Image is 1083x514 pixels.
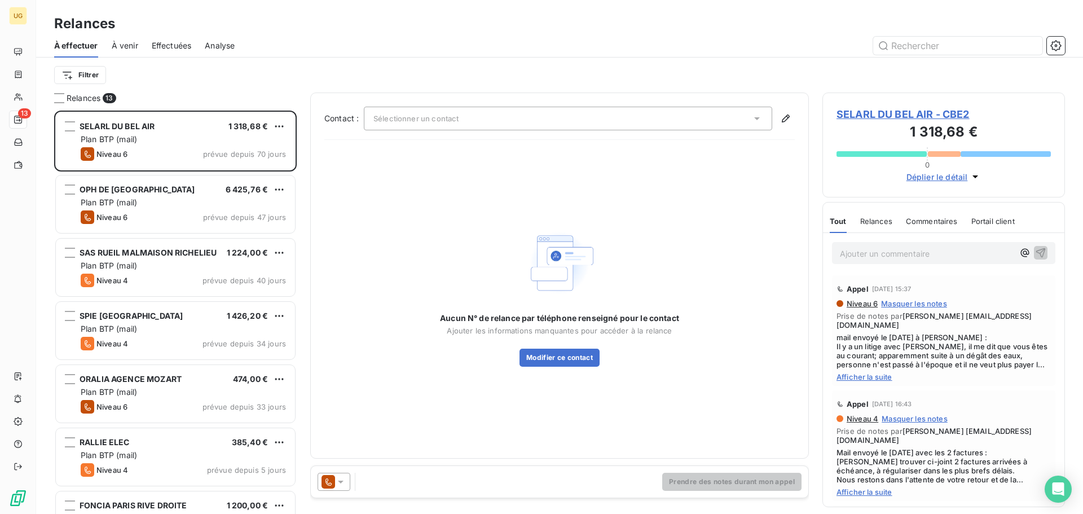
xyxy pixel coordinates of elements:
img: Logo LeanPay [9,489,27,507]
span: RALLIE ELEC [80,437,130,447]
span: 1 318,68 € [228,121,268,131]
span: Niveau 4 [96,339,128,348]
div: Open Intercom Messenger [1045,476,1072,503]
span: 1 426,20 € [227,311,268,320]
span: prévue depuis 5 jours [207,465,286,475]
span: Prise de notes par [837,427,1051,445]
span: Plan BTP (mail) [81,134,137,144]
span: Afficher la suite [837,487,1051,497]
span: Mail envoyé le [DATE] avec les 2 factures : [PERSON_NAME] trouver ci-joint 2 factures arrivées à ... [837,448,1051,484]
span: 0 [925,160,930,169]
span: Niveau 6 [96,402,127,411]
span: FONCIA PARIS RIVE DROITE [80,500,187,510]
span: [PERSON_NAME] [EMAIL_ADDRESS][DOMAIN_NAME] [837,311,1032,330]
span: 13 [103,93,116,103]
span: prévue depuis 70 jours [203,150,286,159]
span: Portail client [971,217,1015,226]
span: OPH DE [GEOGRAPHIC_DATA] [80,184,195,194]
span: prévue depuis 40 jours [202,276,286,285]
h3: 1 318,68 € [837,122,1051,144]
span: [PERSON_NAME] [EMAIL_ADDRESS][DOMAIN_NAME] [837,427,1032,445]
span: prévue depuis 47 jours [203,213,286,222]
div: UG [9,7,27,25]
span: Relances [860,217,892,226]
span: Appel [847,284,869,293]
span: Plan BTP (mail) [81,450,137,460]
span: Sélectionner un contact [373,114,459,123]
span: 474,00 € [233,374,268,384]
button: Prendre des notes durant mon appel [662,473,802,491]
span: Plan BTP (mail) [81,261,137,270]
span: mail envoyé le [DATE] à [PERSON_NAME] : Il y a un litige avec [PERSON_NAME], il me dit que vous ê... [837,333,1051,369]
span: SELARL DU BEL AIR - CBE2 [837,107,1051,122]
span: Analyse [205,40,235,51]
h3: Relances [54,14,115,34]
label: Contact : [324,113,364,124]
button: Déplier le détail [903,170,985,183]
span: 13 [18,108,31,118]
span: SELARL DU BEL AIR [80,121,155,131]
span: Masquer les notes [882,414,948,423]
span: Commentaires [906,217,958,226]
span: 385,40 € [232,437,268,447]
span: Niveau 6 [846,299,878,308]
span: prévue depuis 34 jours [202,339,286,348]
span: Relances [67,93,100,104]
span: Tout [830,217,847,226]
span: Ajouter les informations manquantes pour accéder à la relance [447,326,672,335]
span: Niveau 4 [846,414,878,423]
span: Appel [847,399,869,408]
div: grid [54,111,297,514]
span: Niveau 4 [96,276,128,285]
span: [DATE] 16:43 [872,401,912,407]
span: À effectuer [54,40,98,51]
span: Effectuées [152,40,192,51]
img: Empty state [523,227,596,300]
span: SAS RUEIL MALMAISON RICHELIEU [80,248,217,257]
button: Filtrer [54,66,106,84]
span: Niveau 4 [96,465,128,475]
span: 1 224,00 € [227,248,268,257]
span: 6 425,76 € [226,184,268,194]
span: Plan BTP (mail) [81,324,137,333]
span: Prise de notes par [837,311,1051,330]
span: Déplier le détail [906,171,968,183]
span: À venir [112,40,138,51]
span: SPIE [GEOGRAPHIC_DATA] [80,311,183,320]
span: Afficher la suite [837,372,1051,381]
span: Masquer les notes [881,299,947,308]
span: 1 200,00 € [227,500,268,510]
span: ORALIA AGENCE MOZART [80,374,182,384]
span: Niveau 6 [96,213,127,222]
span: Aucun N° de relance par téléphone renseigné pour le contact [440,313,679,324]
span: Plan BTP (mail) [81,387,137,397]
span: Niveau 6 [96,150,127,159]
span: prévue depuis 33 jours [202,402,286,411]
button: Modifier ce contact [520,349,600,367]
input: Rechercher [873,37,1042,55]
span: [DATE] 15:37 [872,285,912,292]
span: Plan BTP (mail) [81,197,137,207]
